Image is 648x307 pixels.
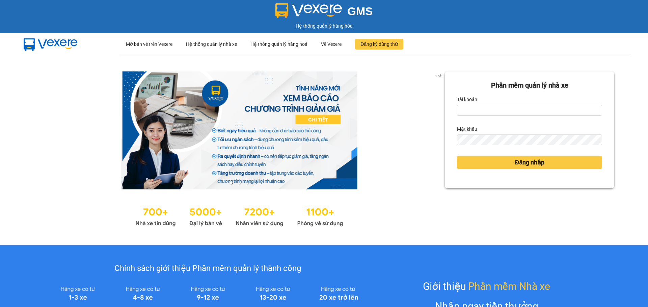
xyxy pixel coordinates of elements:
[457,80,602,91] div: Phần mềm quản lý nhà xe
[355,39,403,50] button: Đăng ký dùng thử
[238,181,241,184] li: slide item 2
[34,71,43,189] button: previous slide / item
[246,181,249,184] li: slide item 3
[17,33,84,55] img: mbUUG5Q.png
[186,33,237,55] div: Hệ thống quản lý nhà xe
[468,278,550,294] span: Phần mềm Nhà xe
[126,33,172,55] div: Mở bán vé trên Vexere
[515,158,544,167] span: Đăng nhập
[433,71,445,80] p: 1 of 3
[457,105,602,116] input: Tài khoản
[457,124,477,134] label: Mật khẩu
[275,3,342,18] img: logo 2
[423,278,550,294] div: Giới thiệu
[135,203,343,228] img: Statistics.png
[347,5,373,18] span: GMS
[321,33,342,55] div: Về Vexere
[250,33,307,55] div: Hệ thống quản lý hàng hoá
[457,94,477,105] label: Tài khoản
[230,181,233,184] li: slide item 1
[360,40,398,48] span: Đăng ký dùng thử
[45,262,370,275] div: Chính sách giới thiệu Phần mềm quản lý thành công
[435,71,445,189] button: next slide / item
[457,134,602,145] input: Mật khẩu
[2,22,646,30] div: Hệ thống quản lý hàng hóa
[275,10,373,16] a: GMS
[457,156,602,169] button: Đăng nhập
